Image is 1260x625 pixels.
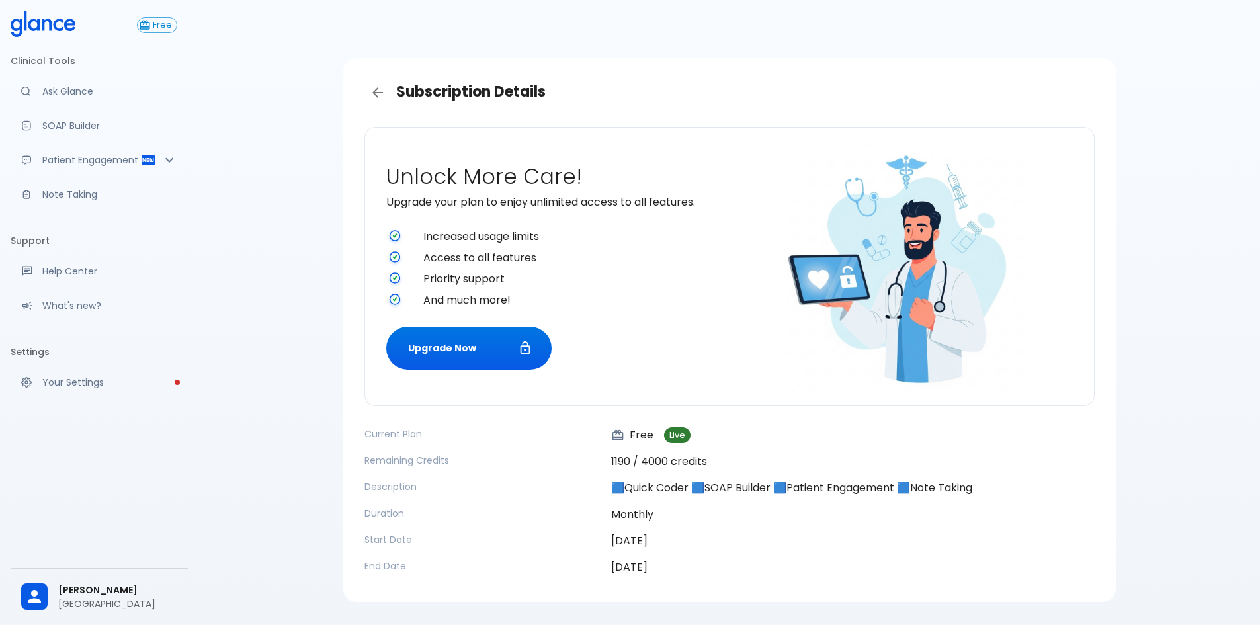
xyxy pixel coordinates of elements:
[11,257,188,286] a: Get help from our support team
[423,229,724,245] span: Increased usage limits
[611,454,1095,470] p: 1190 / 4000 credits
[42,153,140,167] p: Patient Engagement
[11,111,188,140] a: Docugen: Compose a clinical documentation in seconds
[11,574,188,620] div: [PERSON_NAME][GEOGRAPHIC_DATA]
[11,225,188,257] li: Support
[423,250,724,266] span: Access to all features
[148,21,177,30] span: Free
[11,368,188,397] a: Please complete account setup
[42,299,177,312] p: What's new?
[611,533,648,548] time: [DATE]
[58,597,177,610] p: [GEOGRAPHIC_DATA]
[423,271,724,287] span: Priority support
[42,376,177,389] p: Your Settings
[611,560,648,575] time: [DATE]
[11,45,188,77] li: Clinical Tools
[771,133,1036,397] img: doctor-unlocking-care
[364,533,601,546] p: Start Date
[611,480,1095,496] p: 🟦Quick Coder 🟦SOAP Builder 🟦Patient Engagement 🟦Note Taking
[11,336,188,368] li: Settings
[42,119,177,132] p: SOAP Builder
[364,480,601,493] p: Description
[611,427,653,443] p: Free
[386,164,724,189] h2: Unlock More Care!
[137,17,188,33] a: Click to view or change your subscription
[364,79,1095,106] h3: Subscription Details
[58,583,177,597] span: [PERSON_NAME]
[364,427,601,440] p: Current Plan
[11,180,188,209] a: Advanced note-taking
[386,327,552,370] button: Upgrade Now
[137,17,177,33] button: Free
[364,79,391,106] a: Back
[664,431,691,440] span: Live
[11,146,188,175] div: Patient Reports & Referrals
[42,85,177,98] p: Ask Glance
[611,507,1095,522] p: Monthly
[42,265,177,278] p: Help Center
[364,507,601,520] p: Duration
[364,454,601,467] p: Remaining Credits
[364,560,601,573] p: End Date
[11,77,188,106] a: Moramiz: Find ICD10AM codes instantly
[42,188,177,201] p: Note Taking
[386,194,724,210] p: Upgrade your plan to enjoy unlimited access to all features.
[11,291,188,320] div: Recent updates and feature releases
[423,292,724,308] span: And much more!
